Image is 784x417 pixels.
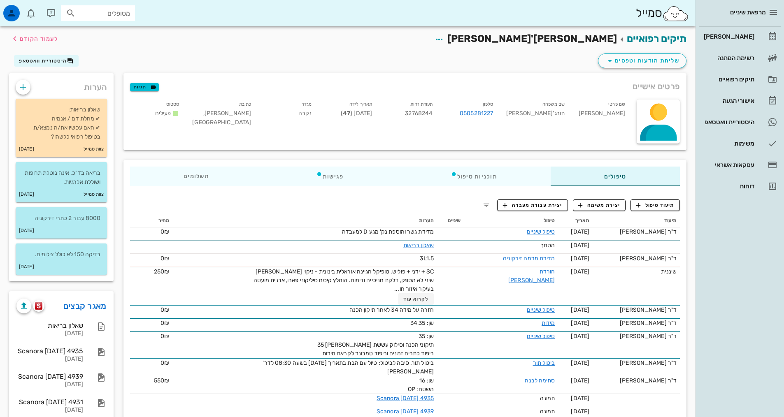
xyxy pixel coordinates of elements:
[349,102,372,107] small: תאריך לידה
[161,359,169,366] span: 0₪
[571,333,589,340] span: [DATE]
[540,395,555,402] span: תמונה
[203,110,251,117] span: [PERSON_NAME]
[533,359,555,366] a: ביטול תור
[19,145,34,154] small: [DATE]
[203,110,205,117] span: ,
[16,347,83,355] div: Scanora [DATE] 4935
[258,98,318,132] div: נקבה
[317,333,434,357] span: שן: 35 תיקוני הכנה וסילוק עששת [PERSON_NAME] 35 ריפוד כתרים זמנים וריפוד טמבונד לקראת מידות
[497,199,568,211] button: יצירת עבודת מעבדה
[571,306,589,313] span: [DATE]
[500,98,571,132] div: תורג'[PERSON_NAME]
[10,31,58,46] button: לעמוד הקודם
[596,267,677,276] div: שיננית
[699,27,781,46] a: [PERSON_NAME]
[571,268,589,275] span: [DATE]
[192,119,251,126] span: [GEOGRAPHIC_DATA]
[154,377,169,384] span: 550₪
[730,9,766,16] span: מרפאת שיניים
[22,105,100,141] p: שאלון בריאות: ✔ מחלת דם / אנמיה ✔ האם עכשיו את/ה נמצא/ת בטיפול רפואי כלשהו?
[16,322,83,329] div: שאלון בריאות
[503,202,562,209] span: יצירת עבודת מעבדה
[702,33,754,40] div: [PERSON_NAME]
[63,299,107,313] a: מאגר קבצים
[605,56,679,66] span: שליחת הודעות וטפסים
[403,242,434,249] a: שאלון בריאות
[22,250,100,259] p: בדיקה 150 לא כולל צילומים.
[636,5,689,22] div: סמייל
[699,91,781,111] a: אישורי הגעה
[16,381,83,388] div: [DATE]
[161,333,169,340] span: 0₪
[525,377,555,384] a: סתימה לבנה
[699,48,781,68] a: רשימת המתנה
[596,254,677,263] div: ד"ר [PERSON_NAME]
[699,176,781,196] a: דוחות
[130,83,159,91] button: תגיות
[527,306,555,313] a: טיפול שיניים
[377,408,434,415] a: Scanora [DATE] 4939
[598,53,686,68] button: שליחת הודעות וטפסים
[508,268,555,284] a: הורדת [PERSON_NAME]
[702,119,754,125] div: היסטוריית וואטסאפ
[571,359,589,366] span: [DATE]
[662,5,689,22] img: SmileCloud logo
[16,356,83,363] div: [DATE]
[571,98,632,132] div: [PERSON_NAME]
[20,35,58,42] span: לעמוד הקודם
[571,255,589,262] span: [DATE]
[558,214,593,227] th: תאריך
[596,359,677,367] div: ד"ר [PERSON_NAME]
[542,102,565,107] small: שם משפחה
[377,395,434,402] a: Scanora [DATE] 4935
[540,408,555,415] span: תמונה
[155,110,171,117] span: פעילים
[483,102,493,107] small: טלפון
[571,395,589,402] span: [DATE]
[627,33,686,44] a: תיקים רפואיים
[437,214,464,227] th: שיניים
[19,226,34,235] small: [DATE]
[596,332,677,341] div: ד"ר [PERSON_NAME]
[184,174,209,179] span: תשלומים
[699,69,781,89] a: תיקים רפואיים
[263,167,397,186] div: פגישות
[161,228,169,235] span: 0₪
[408,377,434,393] span: שן: 16 משטח: OP
[9,73,114,97] div: הערות
[571,377,589,384] span: [DATE]
[22,214,100,223] p: 8000 עבור 2 כתרי זירקוניה
[699,112,781,132] a: היסטוריית וואטסאפ
[633,80,680,93] span: פרטים אישיים
[16,407,83,414] div: [DATE]
[84,145,104,154] small: צוות סמייל
[16,330,83,337] div: [DATE]
[596,319,677,327] div: ד"ר [PERSON_NAME]
[702,55,754,61] div: רשימת המתנה
[341,110,372,117] span: [DATE] ( )
[254,268,434,292] span: SC + ידני + פוליש. טופיקל הגיינה אוראלית בינונית - ניקוי [PERSON_NAME] שיני לא מספק, דלקת חניכיים...
[503,255,555,262] a: מדידת מדמה זירקוניה
[161,306,169,313] span: 0₪
[571,408,589,415] span: [DATE]
[596,306,677,314] div: ד"ר [PERSON_NAME]
[302,102,312,107] small: מגדר
[571,242,589,249] span: [DATE]
[540,242,555,249] span: מסמך
[527,333,555,340] a: טיפול שיניים
[596,376,677,385] div: ד"ר [PERSON_NAME]
[702,97,754,104] div: אישורי הגעה
[460,109,493,118] a: 0505281227
[403,296,429,302] span: לקרוא עוד
[464,214,558,227] th: טיפול
[410,102,433,107] small: תעודת זהות
[699,134,781,153] a: משימות
[172,214,437,227] th: הערות
[630,199,680,211] button: תיעוד טיפול
[410,320,434,327] span: שן: 34,35
[134,83,155,91] span: תגיות
[342,228,434,235] span: מדידת גשר והוספת נק' מגע D למעבדה
[702,76,754,83] div: תיקים רפואיים
[35,302,43,310] img: scanora logo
